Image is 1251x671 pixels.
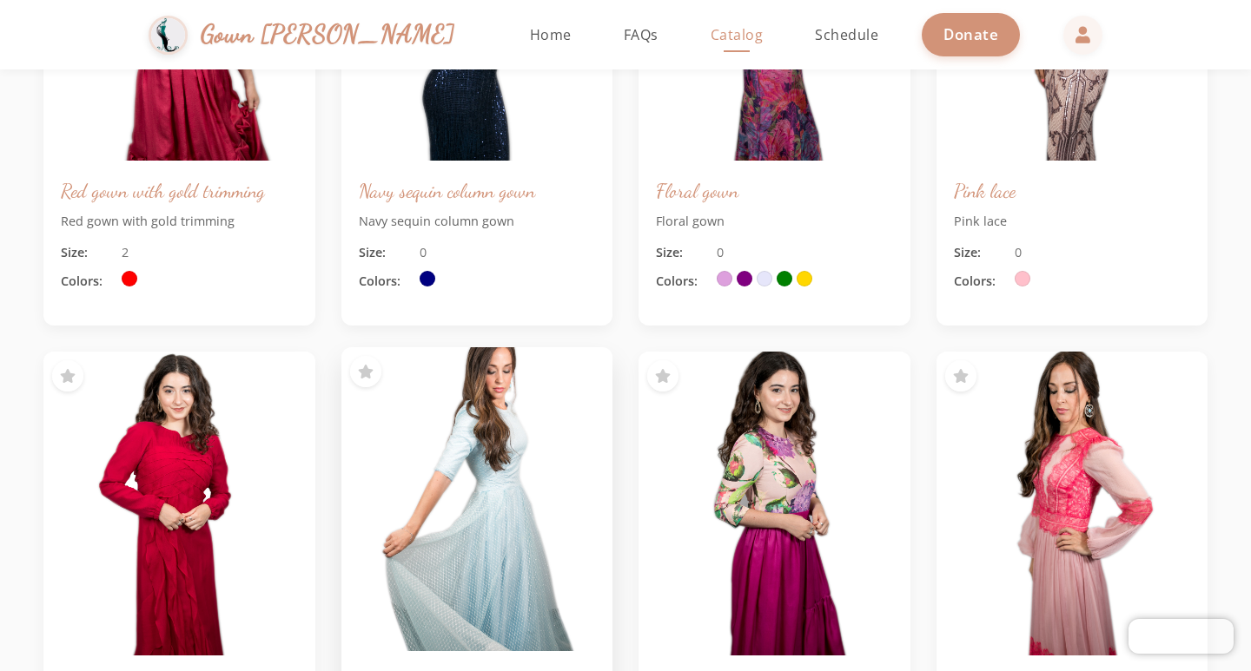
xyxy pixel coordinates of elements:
[201,16,455,53] span: Gown [PERSON_NAME]
[954,243,1006,262] span: Size:
[43,352,315,655] img: Hot pink gown
[943,24,998,44] span: Donate
[61,212,298,231] p: Red gown with gold trimming
[149,11,473,59] a: Gown [PERSON_NAME]
[922,13,1020,56] a: Donate
[656,178,893,203] h3: Floral gown
[359,178,596,203] h3: Navy sequin column gown
[954,178,1191,203] h3: Pink lace
[149,16,188,55] img: Gown Gmach Logo
[656,243,708,262] span: Size:
[61,178,298,203] h3: Red gown with gold trimming
[420,243,427,262] span: 0
[1129,619,1234,654] iframe: Chatra live chat
[954,272,1006,291] span: Colors:
[815,25,878,44] span: Schedule
[530,25,572,44] span: Home
[1015,243,1022,262] span: 0
[359,272,411,291] span: Colors:
[624,25,659,44] span: FAQs
[656,272,708,291] span: Colors:
[359,212,596,231] p: Navy sequin column gown
[954,212,1191,231] p: Pink lace
[334,339,619,659] img: Light blue princess gown
[122,243,129,262] span: 2
[359,243,411,262] span: Size:
[711,25,764,44] span: Catalog
[937,352,1208,655] img: Pink on pink gown
[639,352,910,655] img: Floral gown
[656,212,893,231] p: Floral gown
[717,243,724,262] span: 0
[61,272,113,291] span: Colors:
[61,243,113,262] span: Size:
